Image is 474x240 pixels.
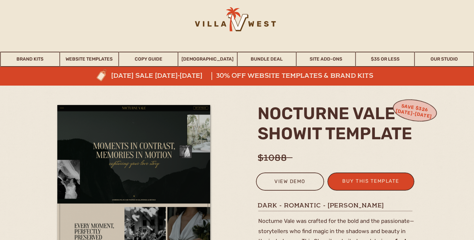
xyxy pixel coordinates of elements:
[237,52,296,67] a: Bundle Deal
[258,201,414,209] h1: dark - romantic - [PERSON_NAME]
[60,52,119,67] a: Website Templates
[339,177,403,188] a: buy this template
[178,52,237,67] a: [DEMOGRAPHIC_DATA]
[216,72,379,80] a: 30% off website templates & brand kits
[258,103,417,143] h2: nocturne vale Showit template
[394,102,434,122] h3: Save $326 [DATE]-[DATE]
[260,177,320,188] a: view demo
[111,72,224,80] a: [DATE] sale [DATE]-[DATE]
[1,52,60,67] a: Brand Kits
[119,52,178,67] a: Copy Guide
[356,52,414,67] a: $35 or Less
[415,52,474,67] a: Our Studio
[258,151,311,160] h1: $1088
[297,52,355,67] a: Site Add-Ons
